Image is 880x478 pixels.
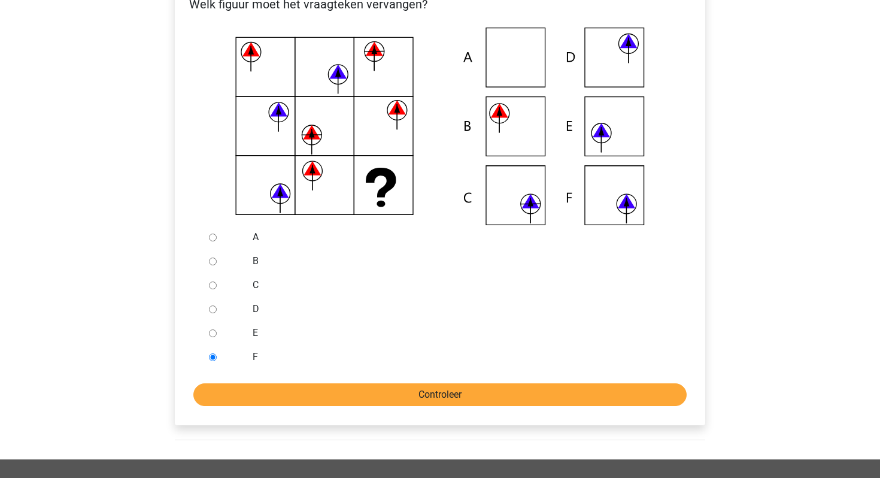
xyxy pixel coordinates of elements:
[253,254,667,268] label: B
[253,302,667,316] label: D
[253,230,667,244] label: A
[253,326,667,340] label: E
[253,350,667,364] label: F
[193,383,687,406] input: Controleer
[253,278,667,292] label: C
